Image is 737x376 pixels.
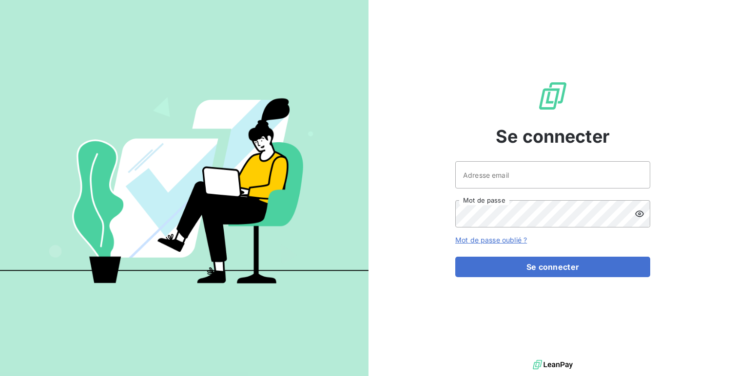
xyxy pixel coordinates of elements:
img: Logo LeanPay [537,80,568,112]
input: placeholder [455,161,650,188]
img: logo [533,357,573,372]
button: Se connecter [455,257,650,277]
a: Mot de passe oublié ? [455,236,527,244]
span: Se connecter [496,123,610,150]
